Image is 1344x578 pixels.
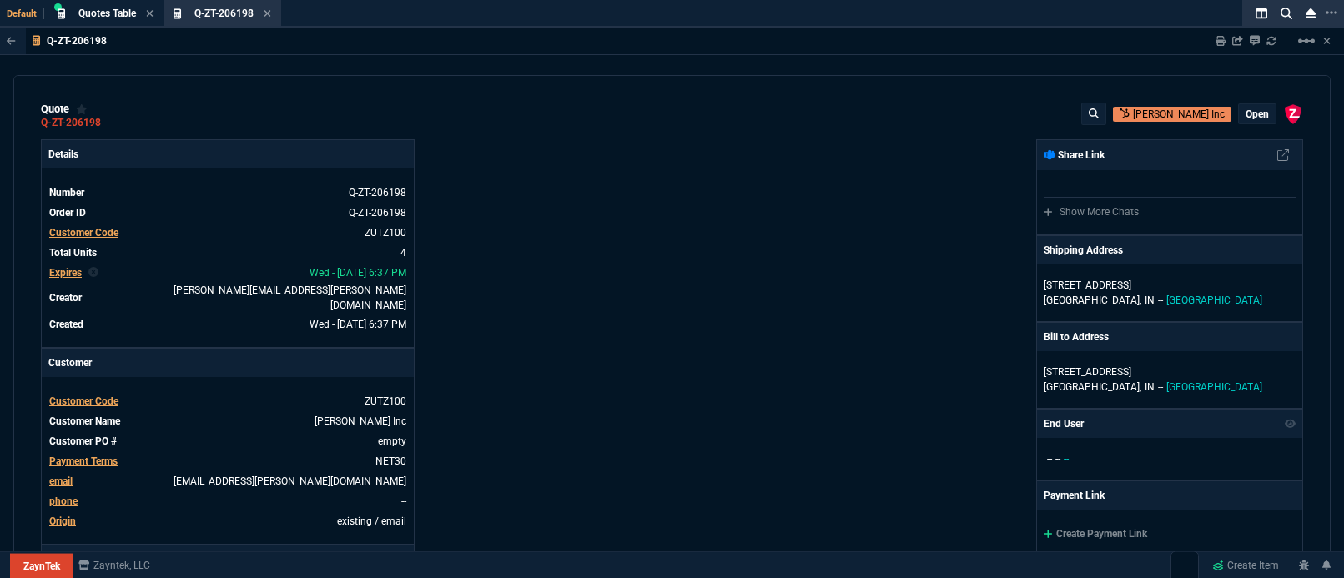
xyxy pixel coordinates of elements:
[146,8,154,21] nx-icon: Close Tab
[1206,553,1286,578] a: Create Item
[1249,3,1274,23] nx-icon: Split Panels
[49,319,83,330] span: Created
[48,473,407,490] tr: chastity.branham@utzgroup.com
[1323,34,1331,48] a: Hide Workbench
[49,475,73,487] span: email
[48,453,407,470] tr: undefined
[1055,453,1060,465] span: --
[48,393,407,410] tr: undefined
[48,433,407,450] tr: undefined
[1044,148,1105,163] p: Share Link
[1299,3,1322,23] nx-icon: Close Workbench
[349,187,406,199] span: See Marketplace Order
[1158,294,1163,306] span: --
[48,224,407,241] tr: undefined
[48,184,407,201] tr: See Marketplace Order
[349,207,406,219] a: See Marketplace Order
[49,415,120,427] span: Customer Name
[49,292,82,304] span: Creator
[7,8,44,19] span: Default
[1047,453,1052,465] span: --
[1044,528,1147,540] a: Create Payment Link
[264,8,271,21] nx-icon: Close Tab
[49,247,97,259] span: Total Units
[1145,294,1155,306] span: IN
[1296,31,1316,51] mat-icon: Example home icon
[49,267,82,279] span: Expires
[365,227,406,239] a: ZUTZ100
[1044,364,1296,379] p: [STREET_ADDRESS]
[76,103,88,116] div: Add to Watchlist
[1064,453,1069,465] span: --
[49,395,118,407] span: Customer Code
[1274,3,1299,23] nx-icon: Search
[337,515,406,527] span: existing / email
[49,227,118,239] span: Customer Code
[1133,107,1225,122] p: [PERSON_NAME] Inc
[1166,294,1262,306] span: [GEOGRAPHIC_DATA]
[48,204,407,221] tr: See Marketplace Order
[1044,294,1141,306] span: [GEOGRAPHIC_DATA],
[310,319,406,330] span: 2025-09-17T18:37:06.003Z
[1044,329,1109,344] p: Bill to Address
[194,8,254,19] span: Q-ZT-206198
[1113,107,1231,122] a: Open Customer in hubSpot
[1044,206,1139,218] a: Show More Chats
[7,35,16,47] nx-icon: Back to Table
[1285,416,1296,431] nx-icon: Show/Hide End User to Customer
[49,207,86,219] span: Order ID
[1044,243,1123,258] p: Shipping Address
[310,267,406,279] span: 2025-10-01T18:37:06.003Z
[42,140,414,168] p: Details
[48,513,407,530] tr: undefined
[1166,381,1262,393] span: [GEOGRAPHIC_DATA]
[41,122,101,124] a: Q-ZT-206198
[48,264,407,281] tr: undefined
[48,413,407,430] tr: undefined
[378,435,406,447] a: empty
[1246,108,1269,121] p: open
[49,435,117,447] span: Customer PO #
[174,284,406,311] span: alicia.bostic@fornida.com
[174,475,406,487] a: [EMAIL_ADDRESS][PERSON_NAME][DOMAIN_NAME]
[375,455,406,467] a: NET30
[42,545,414,574] p: Staff
[365,395,406,407] span: ZUTZ100
[1326,5,1337,21] nx-icon: Open New Tab
[1158,381,1163,393] span: --
[49,187,84,199] span: Number
[49,455,118,467] span: Payment Terms
[42,349,414,377] p: Customer
[73,558,155,573] a: msbcCompanyName
[88,265,98,280] nx-icon: Clear selected rep
[401,495,406,507] a: --
[41,103,88,116] div: quote
[47,34,107,48] p: Q-ZT-206198
[48,244,407,261] tr: undefined
[49,515,76,527] a: Origin
[1044,381,1141,393] span: [GEOGRAPHIC_DATA],
[315,415,406,427] a: Georg Utz Inc
[1044,488,1105,503] p: Payment Link
[400,247,406,259] span: 4
[49,495,78,507] span: phone
[1044,278,1296,293] p: [STREET_ADDRESS]
[48,316,407,333] tr: undefined
[48,282,407,314] tr: undefined
[1145,381,1155,393] span: IN
[78,8,136,19] span: Quotes Table
[1044,416,1084,431] p: End User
